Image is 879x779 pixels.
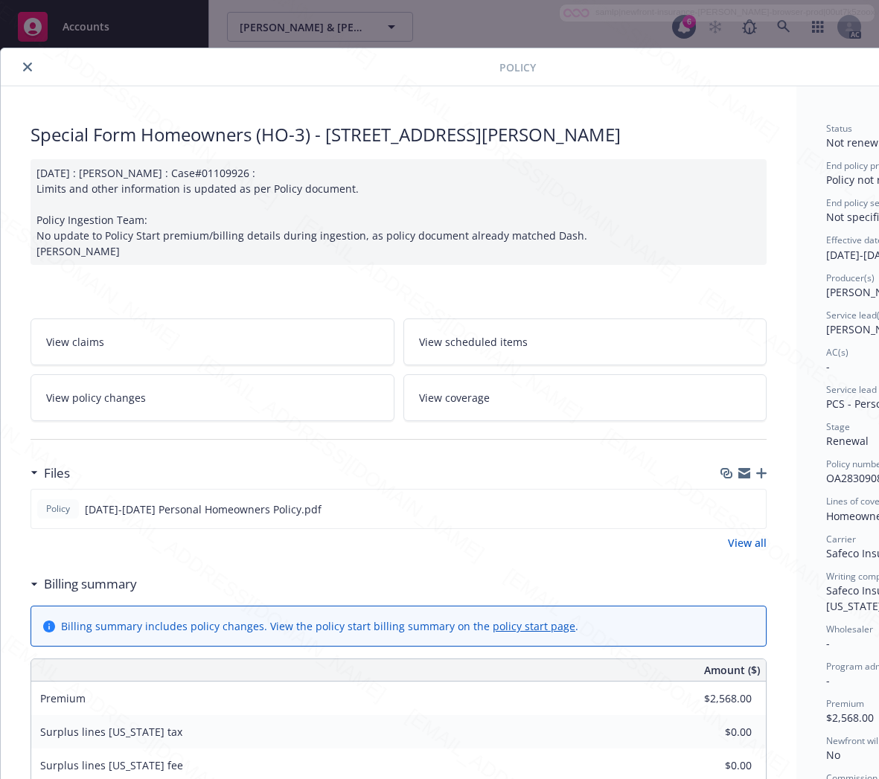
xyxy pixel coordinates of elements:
[40,758,183,772] span: Surplus lines [US_STATE] fee
[664,687,761,710] input: 0.00
[403,374,767,421] a: View coverage
[40,691,86,705] span: Premium
[31,318,394,365] a: View claims
[826,272,875,284] span: Producer(s)
[826,697,864,710] span: Premium
[31,122,767,147] div: Special Form Homeowners (HO-3) - [STREET_ADDRESS][PERSON_NAME]
[493,619,575,633] a: policy start page
[44,464,70,483] h3: Files
[728,535,767,551] a: View all
[31,574,137,594] div: Billing summary
[826,623,873,635] span: Wholesaler
[419,390,490,405] span: View coverage
[85,501,322,517] span: [DATE]-[DATE] Personal Homeowners Policy.pdf
[826,346,848,359] span: AC(s)
[826,673,830,687] span: -
[826,359,830,374] span: -
[419,334,528,350] span: View scheduled items
[826,122,852,135] span: Status
[664,721,761,743] input: 0.00
[499,60,536,75] span: Policy
[826,636,830,650] span: -
[826,420,850,433] span: Stage
[826,711,874,725] span: $2,568.00
[43,502,73,516] span: Policy
[31,464,70,483] div: Files
[664,754,761,777] input: 0.00
[31,159,767,265] div: [DATE] : [PERSON_NAME] : Case#01109926 : Limits and other information is updated as per Policy do...
[46,334,104,350] span: View claims
[40,725,182,739] span: Surplus lines [US_STATE] tax
[61,618,578,634] div: Billing summary includes policy changes. View the policy start billing summary on the .
[826,748,840,762] span: No
[723,501,735,517] button: download file
[826,434,869,448] span: Renewal
[44,574,137,594] h3: Billing summary
[19,58,36,76] button: close
[46,390,146,405] span: View policy changes
[826,533,856,545] span: Carrier
[704,662,760,678] span: Amount ($)
[747,501,760,517] button: preview file
[403,318,767,365] a: View scheduled items
[31,374,394,421] a: View policy changes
